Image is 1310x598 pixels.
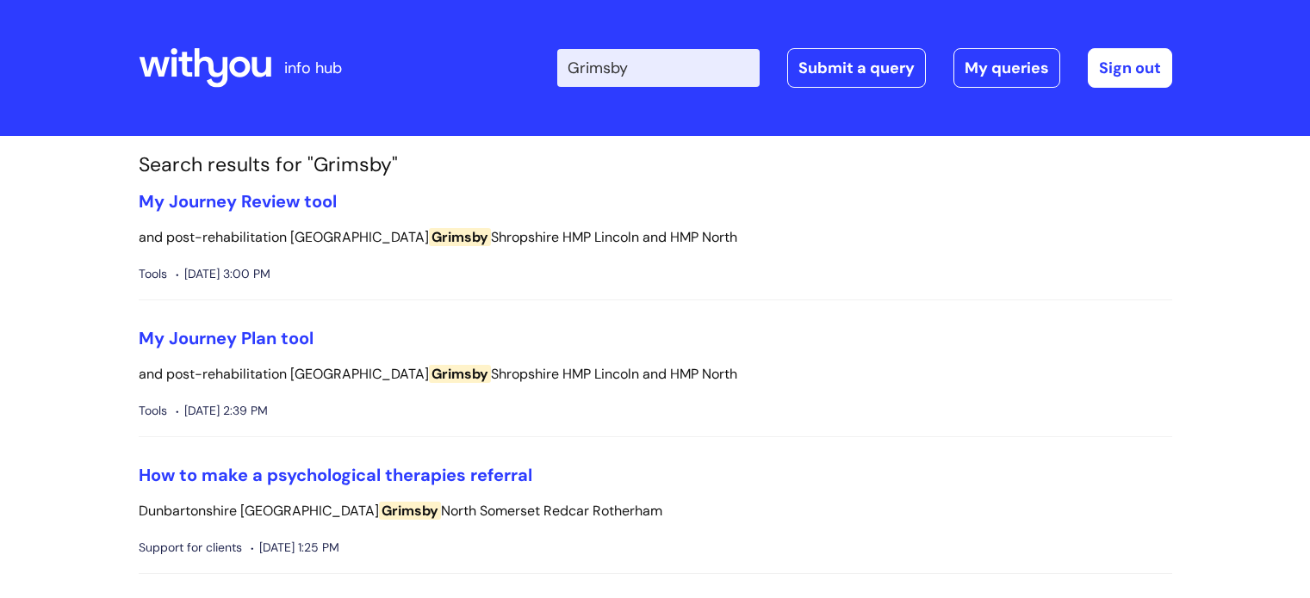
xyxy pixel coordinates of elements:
span: Grimsby [429,228,491,246]
a: My queries [953,48,1060,88]
p: and post-rehabilitation [GEOGRAPHIC_DATA] Shropshire HMP Lincoln and HMP North [139,362,1172,387]
span: [DATE] 1:25 PM [251,537,339,558]
input: Search [557,49,760,87]
p: and post-rehabilitation [GEOGRAPHIC_DATA] Shropshire HMP Lincoln and HMP North [139,225,1172,250]
span: Support for clients [139,537,242,558]
span: Tools [139,263,167,285]
span: Tools [139,400,167,422]
a: My Journey Review tool [139,190,337,213]
a: How to make a psychological therapies referral [139,464,532,486]
span: Grimsby [379,502,441,520]
a: Sign out [1088,48,1172,88]
h1: Search results for "Grimsby" [139,153,1172,177]
span: Grimsby [429,365,491,383]
span: [DATE] 2:39 PM [176,400,268,422]
a: Submit a query [787,48,926,88]
p: info hub [284,54,342,82]
p: Dunbartonshire [GEOGRAPHIC_DATA] North Somerset Redcar Rotherham [139,499,1172,524]
a: My Journey Plan tool [139,327,314,349]
div: | - [557,48,1172,88]
span: [DATE] 3:00 PM [176,263,270,285]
